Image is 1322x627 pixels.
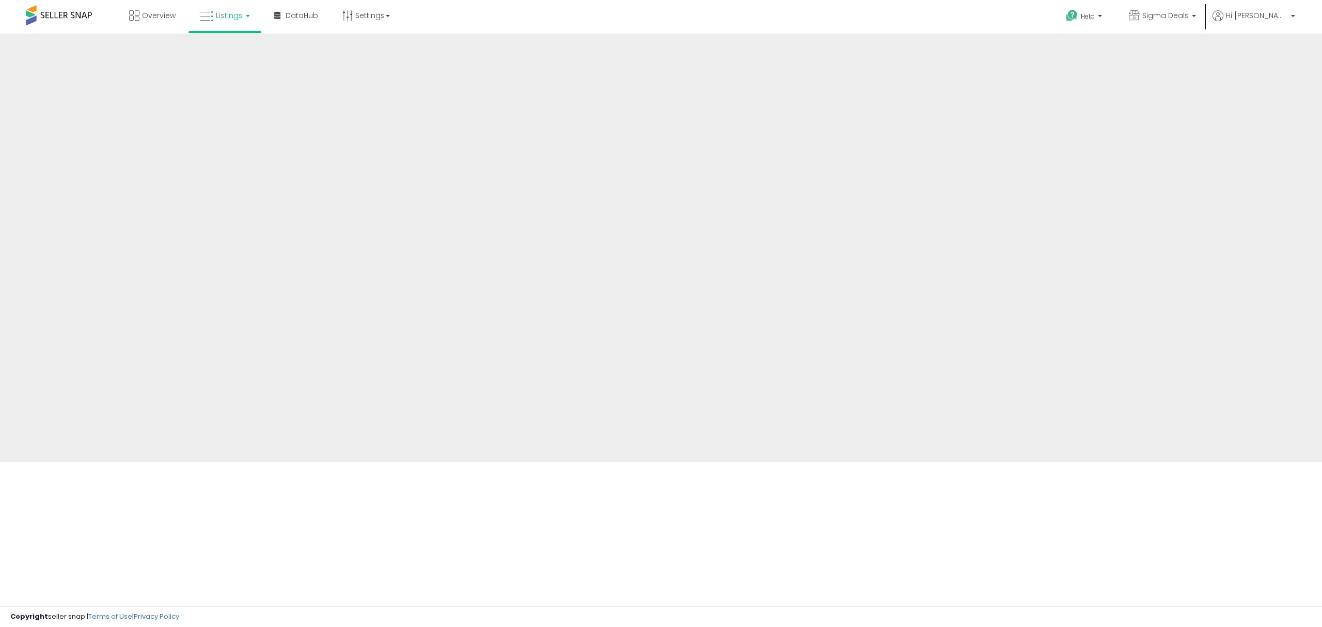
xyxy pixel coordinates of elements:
span: Hi [PERSON_NAME] [1226,10,1288,21]
i: Get Help [1065,9,1078,22]
a: Help [1058,2,1112,34]
span: Sigma Deals [1142,10,1189,21]
span: Overview [142,10,176,21]
a: Hi [PERSON_NAME] [1213,10,1295,34]
span: Help [1081,12,1095,21]
span: DataHub [286,10,318,21]
span: Listings [216,10,243,21]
